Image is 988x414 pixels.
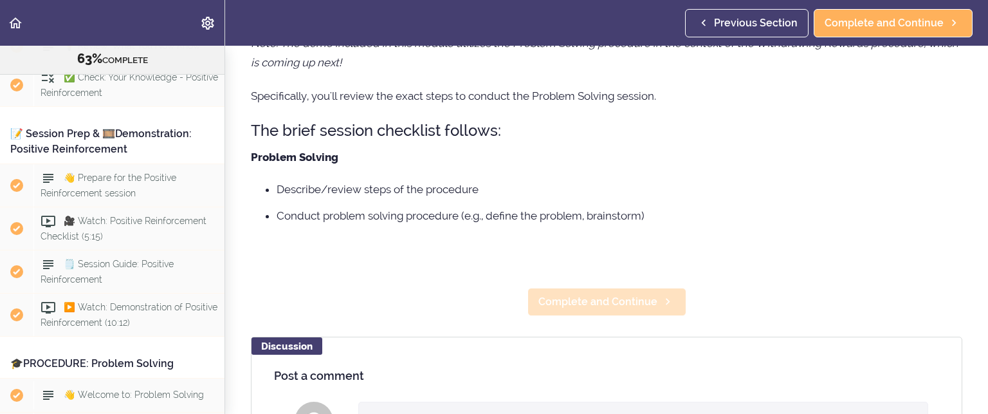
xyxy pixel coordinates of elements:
span: Previous Section [714,15,798,31]
h4: Post a comment [274,370,939,382]
span: ▶️ Watch: Demonstration of Positive Reinforcement (10:12) [41,303,217,328]
em: Note: The demo included in this module utilizes the Problem Solving procedure in the context of t... [251,37,958,69]
span: Complete and Continue [538,294,657,310]
svg: Settings Menu [200,15,215,31]
a: Previous Section [685,9,809,37]
span: 63% [77,51,102,66]
a: Complete and Continue [814,9,973,37]
span: 👋 Prepare for the Positive Reinforcement session [41,173,176,198]
h3: The brief session checklist follows: [251,120,962,141]
svg: Back to course curriculum [8,15,23,31]
li: Conduct problem solving procedure (e.g., define the problem, brainstorm) [277,207,962,224]
span: 🎥 Watch: Positive Reinforcement Checklist (5:15) [41,216,206,241]
span: 👋 Welcome to: Problem Solving [64,390,204,400]
strong: Problem Solving [251,151,338,164]
p: Specifically, you'll review the exact steps to conduct the Problem Solving session. [251,86,962,106]
span: Complete and Continue [825,15,944,31]
div: Discussion [252,337,322,355]
li: Describe/review steps of the procedure [277,181,962,198]
div: COMPLETE [16,51,208,68]
a: Complete and Continue [527,288,686,316]
span: 🗒️ Session Guide: Positive Reinforcement [41,259,174,285]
